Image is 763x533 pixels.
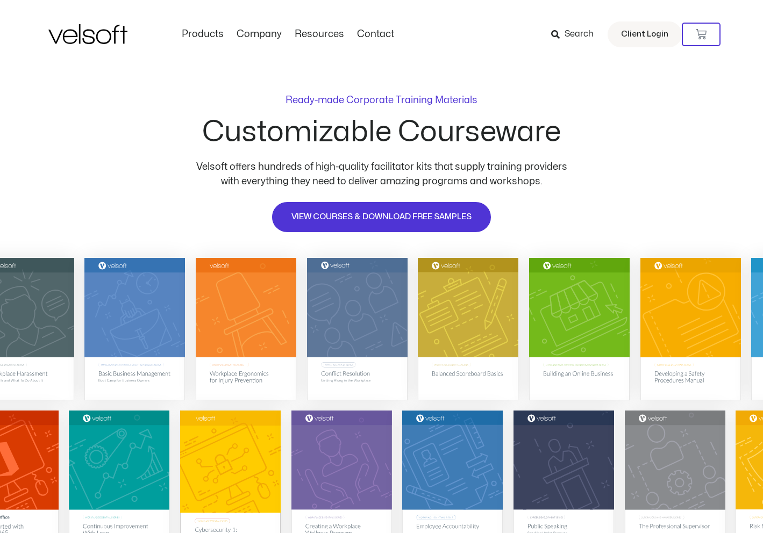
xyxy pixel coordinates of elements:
[175,28,230,40] a: ProductsMenu Toggle
[271,201,492,233] a: VIEW COURSES & DOWNLOAD FREE SAMPLES
[202,118,561,147] h2: Customizable Courseware
[291,211,472,224] span: VIEW COURSES & DOWNLOAD FREE SAMPLES
[621,27,668,41] span: Client Login
[175,28,401,40] nav: Menu
[48,24,127,44] img: Velsoft Training Materials
[230,28,288,40] a: CompanyMenu Toggle
[551,25,601,44] a: Search
[188,160,575,189] p: Velsoft offers hundreds of high-quality facilitator kits that supply training providers with ever...
[351,28,401,40] a: ContactMenu Toggle
[608,21,682,47] a: Client Login
[565,27,594,41] span: Search
[286,96,477,105] p: Ready-made Corporate Training Materials
[288,28,351,40] a: ResourcesMenu Toggle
